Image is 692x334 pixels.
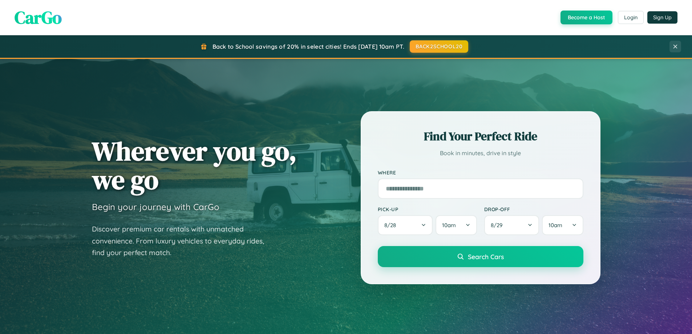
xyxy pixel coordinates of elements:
label: Pick-up [378,206,477,212]
button: Login [618,11,644,24]
label: Drop-off [484,206,583,212]
p: Discover premium car rentals with unmatched convenience. From luxury vehicles to everyday rides, ... [92,223,274,259]
button: Sign Up [647,11,677,24]
h3: Begin your journey with CarGo [92,201,219,212]
p: Book in minutes, drive in style [378,148,583,158]
span: Back to School savings of 20% in select cities! Ends [DATE] 10am PT. [213,43,404,50]
button: Become a Host [561,11,612,24]
button: 8/28 [378,215,433,235]
span: 8 / 28 [384,222,400,229]
button: 8/29 [484,215,539,235]
button: 10am [436,215,477,235]
span: CarGo [15,5,62,29]
button: BACK2SCHOOL20 [410,40,468,53]
button: 10am [542,215,583,235]
label: Where [378,169,583,176]
h2: Find Your Perfect Ride [378,128,583,144]
span: Search Cars [468,253,504,261]
h1: Wherever you go, we go [92,137,297,194]
span: 10am [549,222,562,229]
button: Search Cars [378,246,583,267]
span: 10am [442,222,456,229]
span: 8 / 29 [491,222,506,229]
